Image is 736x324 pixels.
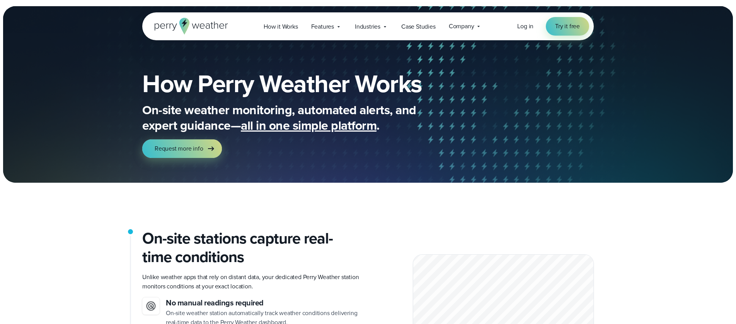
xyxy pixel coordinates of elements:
a: How it Works [257,19,305,34]
span: Features [311,22,334,31]
span: How it Works [264,22,298,31]
a: Log in [517,22,533,31]
span: Request more info [155,144,203,153]
span: Company [449,22,474,31]
h3: No manual readings required [166,297,362,309]
p: On-site weather monitoring, automated alerts, and expert guidance— . [142,102,451,133]
a: Case Studies [395,19,442,34]
span: Try it free [555,22,580,31]
p: Unlike weather apps that rely on distant data, your dedicated Perry Weather station monitors cond... [142,273,362,291]
span: Case Studies [401,22,436,31]
h1: How Perry Weather Works [142,71,478,96]
span: Industries [355,22,380,31]
span: all in one simple platform [241,116,377,135]
h2: On-site stations capture real-time conditions [142,229,362,266]
a: Request more info [142,139,222,158]
a: Try it free [546,17,589,36]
